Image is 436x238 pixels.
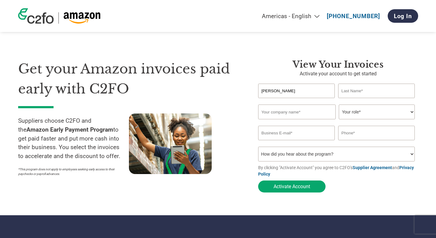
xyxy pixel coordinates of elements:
[258,99,335,102] div: Invalid first name or first name is too long
[339,105,415,119] select: Title/Role
[338,84,415,98] input: Last Name*
[26,126,113,133] strong: Amazon Early Payment Program
[258,84,335,98] input: First Name*
[258,165,418,177] p: By clicking "Activate Account" you agree to C2FO's and
[258,105,336,119] input: Your company name*
[258,126,335,140] input: Invalid Email format
[353,165,392,170] a: Supplier Agreement
[18,59,240,99] h1: Get your Amazon invoices paid early with C2FO
[258,120,415,123] div: Invalid company name or company name is too long
[258,180,326,192] button: Activate Account
[258,141,335,144] div: Inavlid Email Address
[129,113,212,174] img: supply chain worker
[258,70,418,77] p: Activate your account to get started
[338,126,415,140] input: Phone*
[258,165,414,177] a: Privacy Policy
[258,59,418,70] h3: View Your Invoices
[388,9,418,23] a: Log In
[63,12,101,24] img: Amazon
[327,13,380,20] a: [PHONE_NUMBER]
[338,99,415,102] div: Invalid last name or last name is too long
[18,167,123,176] p: *This program does not apply to employees seeking early access to their paychecks or payroll adva...
[18,8,54,24] img: c2fo logo
[338,141,415,144] div: Inavlid Phone Number
[18,117,129,161] p: Suppliers choose C2FO and the to get paid faster and put more cash into their business. You selec...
